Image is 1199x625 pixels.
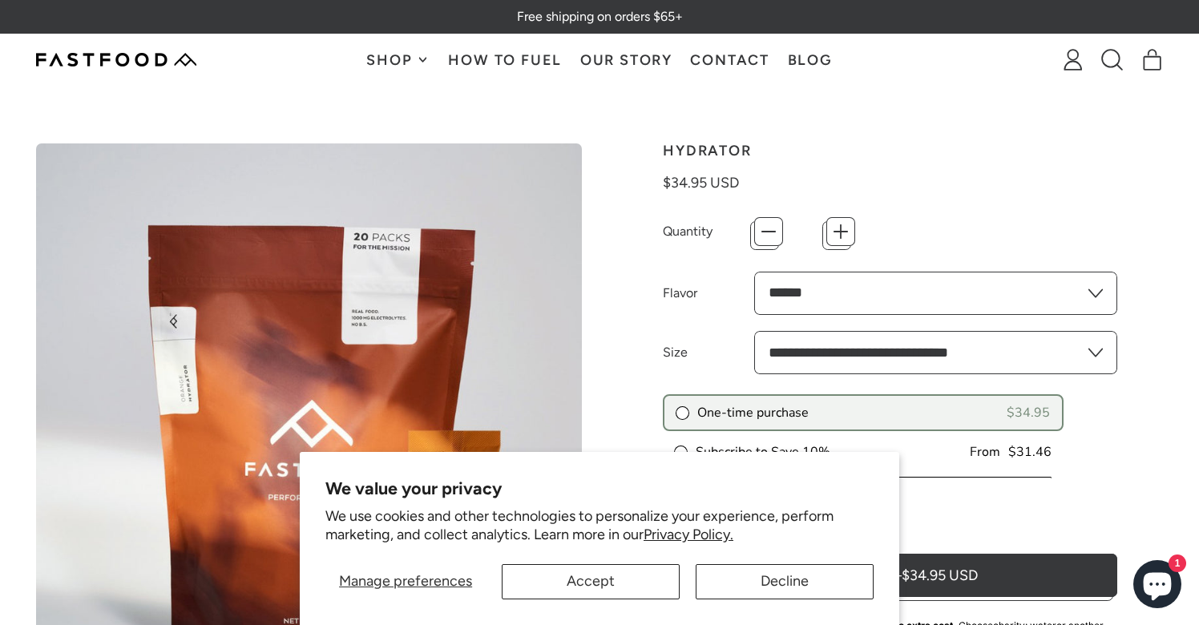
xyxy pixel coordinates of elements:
button: − [754,217,783,246]
div: $34.95 [1007,404,1050,421]
a: Our Story [571,34,681,85]
span: Manage preferences [339,572,472,590]
button: + [826,217,855,246]
input: Subscribe to Save 10% [675,446,684,455]
button: Shop [357,34,439,85]
a: Privacy Policy. [644,526,733,543]
button: Accept [502,564,680,599]
div: From [970,443,1000,461]
span: Shop [366,53,416,67]
label: Subscribe to Save 10% [675,443,830,461]
span: $34.95 USD [663,174,739,192]
a: Blog [778,34,842,85]
inbox-online-store-chat: Shopify online store chat [1128,560,1186,612]
input: One-time purchase [676,407,685,416]
div: $31.46 [1008,443,1052,461]
img: Fastfood [36,53,196,67]
h2: We value your privacy [325,478,874,498]
button: Manage preferences [325,564,486,599]
label: One-time purchase [676,404,809,421]
label: Quantity [663,222,753,241]
p: We use cookies and other technologies to personalize your experience, perform marketing, and coll... [325,507,874,545]
a: Contact [681,34,778,85]
a: How To Fuel [439,34,571,85]
button: Decline [696,564,874,599]
h1: Hydrator [663,143,1117,158]
label: Flavor [663,284,753,303]
label: Size [663,343,753,362]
